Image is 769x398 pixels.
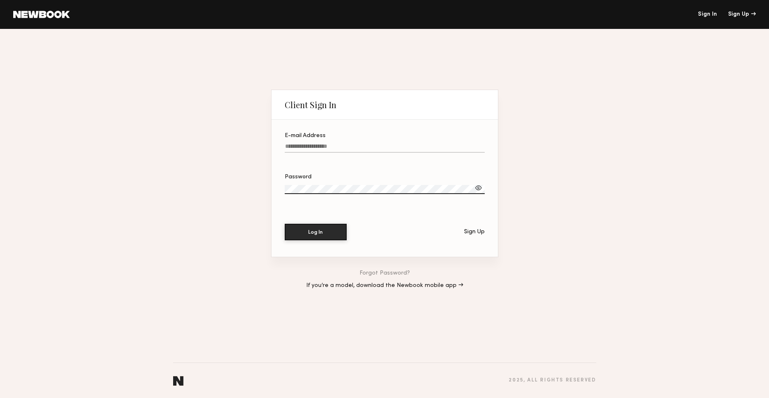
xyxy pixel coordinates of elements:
a: Sign In [698,12,717,17]
a: If you’re a model, download the Newbook mobile app → [306,283,463,289]
input: Password [285,185,485,194]
div: Sign Up [728,12,756,17]
a: Forgot Password? [360,270,410,276]
div: Password [285,174,485,180]
input: E-mail Address [285,143,485,153]
div: E-mail Address [285,133,485,139]
div: Sign Up [464,229,485,235]
div: Client Sign In [285,100,336,110]
div: 2025 , all rights reserved [509,378,596,383]
button: Log In [285,224,347,240]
